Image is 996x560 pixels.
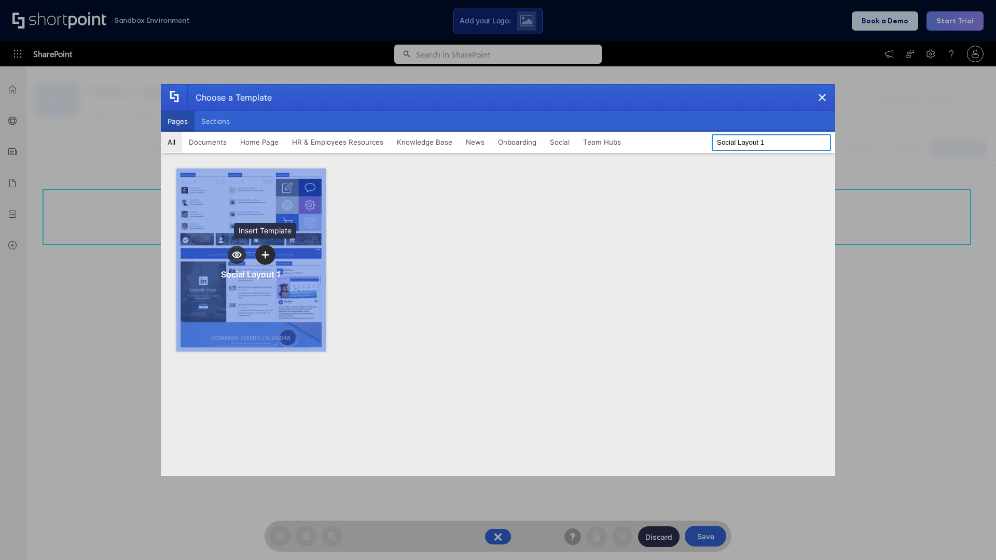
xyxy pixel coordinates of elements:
[543,132,576,152] button: Social
[576,132,628,152] button: Team Hubs
[182,132,233,152] button: Documents
[459,132,491,152] button: News
[195,111,237,132] button: Sections
[161,111,195,132] button: Pages
[233,132,285,152] button: Home Page
[161,84,835,476] div: template selector
[390,132,459,152] button: Knowledge Base
[285,132,390,152] button: HR & Employees Resources
[161,132,182,152] button: All
[491,132,543,152] button: Onboarding
[712,134,831,151] input: Search
[221,269,281,279] div: Social Layout 1
[187,85,272,110] div: Choose a Template
[944,510,996,560] iframe: Chat Widget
